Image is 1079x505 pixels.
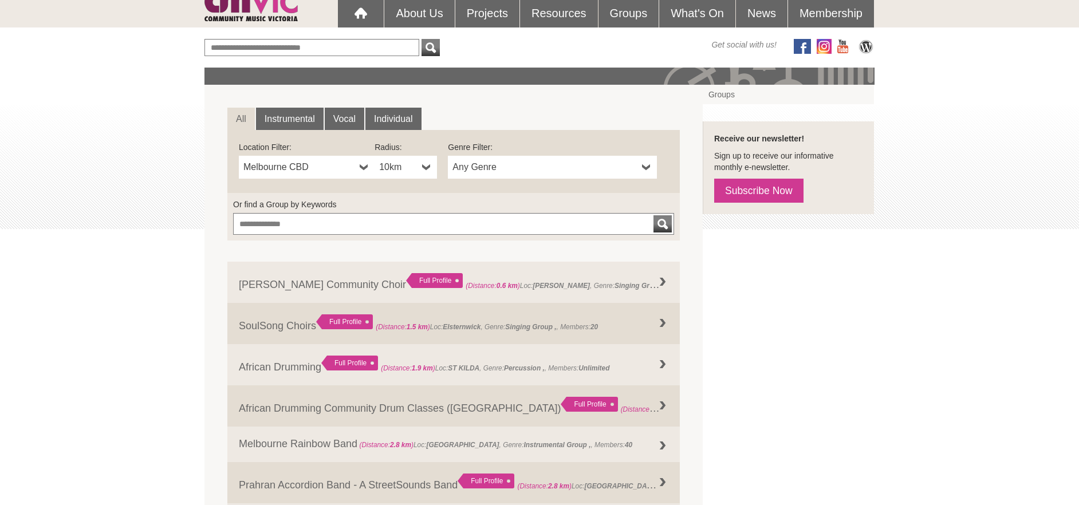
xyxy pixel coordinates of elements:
[375,141,437,153] label: Radius:
[578,364,609,372] strong: Unlimited
[375,156,437,179] a: 10km
[584,479,657,491] strong: [GEOGRAPHIC_DATA]
[227,344,680,385] a: African Drumming Full Profile (Distance:1.9 km)Loc:ST KILDA, Genre:Percussion ,, Members:Unlimited
[703,85,874,104] a: Groups
[497,282,518,290] strong: 0.6 km
[227,108,255,131] a: All
[365,108,422,131] a: Individual
[524,441,591,449] strong: Instrumental Group ,
[407,323,428,331] strong: 1.5 km
[504,364,545,372] strong: Percussion ,
[443,323,481,331] strong: Elsternwick
[321,356,378,370] div: Full Profile
[227,262,680,303] a: [PERSON_NAME] Community Choir Full Profile (Distance:0.6 km)Loc:[PERSON_NAME], Genre:Singing Grou...
[357,441,632,449] span: Loc: , Genre: , Members:
[359,441,414,449] span: (Distance: )
[590,323,598,331] strong: 20
[615,279,665,290] strong: Singing Group ,
[243,160,355,174] span: Melbourne CBD
[548,482,569,490] strong: 2.8 km
[533,282,590,290] strong: [PERSON_NAME]
[376,323,598,331] span: Loc: , Genre: , Members:
[517,482,572,490] span: (Distance: )
[621,403,780,414] span: Loc: , Genre: ,
[381,364,609,372] span: Loc: , Genre: , Members:
[817,39,832,54] img: icon-instagram.png
[448,141,657,153] label: Genre Filter:
[239,156,375,179] a: Melbourne CBD
[390,441,411,449] strong: 2.8 km
[316,314,373,329] div: Full Profile
[561,397,617,412] div: Full Profile
[256,108,324,131] a: Instrumental
[227,462,680,503] a: Prahran Accordion Band - A StreetSounds Band Full Profile (Distance:2.8 km)Loc:[GEOGRAPHIC_DATA],...
[466,279,667,290] span: Loc: , Genre: ,
[239,141,375,153] label: Location Filter:
[448,156,657,179] a: Any Genre
[227,385,680,427] a: African Drumming Community Drum Classes ([GEOGRAPHIC_DATA]) Full Profile (Distance:1.9 km)Loc:, G...
[714,179,804,203] a: Subscribe Now
[381,364,435,372] span: (Distance: )
[505,323,556,331] strong: Singing Group ,
[714,134,804,143] strong: Receive our newsletter!
[379,160,418,174] span: 10km
[466,282,520,290] span: (Distance: )
[426,441,499,449] strong: [GEOGRAPHIC_DATA]
[325,108,364,131] a: Vocal
[857,39,875,54] img: CMVic Blog
[227,303,680,344] a: SoulSong Choirs Full Profile (Distance:1.5 km)Loc:Elsternwick, Genre:Singing Group ,, Members:20
[625,441,632,449] strong: 40
[517,479,790,491] span: Loc: , Genre: , Members:
[406,273,463,288] div: Full Profile
[233,199,674,210] label: Or find a Group by Keywords
[227,427,680,462] a: Melbourne Rainbow Band (Distance:2.8 km)Loc:[GEOGRAPHIC_DATA], Genre:Instrumental Group ,, Member...
[412,364,433,372] strong: 1.9 km
[452,160,637,174] span: Any Genre
[714,150,863,173] p: Sign up to receive our informative monthly e-newsletter.
[448,364,479,372] strong: ST KILDA
[711,39,777,50] span: Get social with us!
[376,323,430,331] span: (Distance: )
[458,474,514,488] div: Full Profile
[621,403,675,414] span: (Distance: )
